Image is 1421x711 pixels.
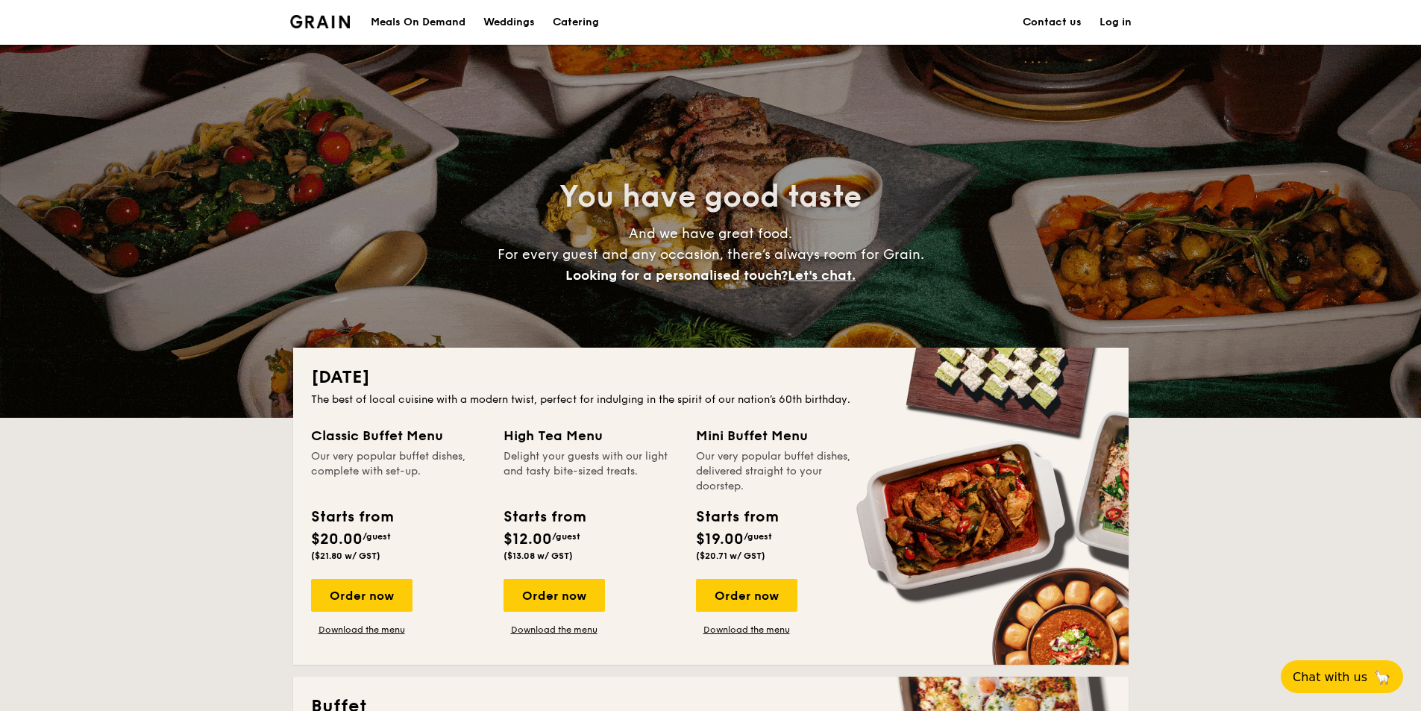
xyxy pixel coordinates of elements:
span: $19.00 [696,530,744,548]
div: Mini Buffet Menu [696,425,871,446]
span: And we have great food. For every guest and any occasion, there’s always room for Grain. [498,225,924,284]
span: /guest [744,531,772,542]
div: Starts from [311,506,392,528]
div: Starts from [696,506,777,528]
div: High Tea Menu [504,425,678,446]
div: Order now [311,579,413,612]
div: Delight your guests with our light and tasty bite-sized treats. [504,449,678,494]
div: The best of local cuisine with a modern twist, perfect for indulging in the spirit of our nation’... [311,392,1111,407]
div: Our very popular buffet dishes, complete with set-up. [311,449,486,494]
span: You have good taste [559,179,862,215]
div: Our very popular buffet dishes, delivered straight to your doorstep. [696,449,871,494]
span: $20.00 [311,530,363,548]
a: Download the menu [504,624,605,636]
span: 🦙 [1373,668,1391,686]
span: /guest [552,531,580,542]
span: ($13.08 w/ GST) [504,551,573,561]
span: /guest [363,531,391,542]
span: Let's chat. [788,267,856,284]
img: Grain [290,15,351,28]
div: Order now [504,579,605,612]
span: $12.00 [504,530,552,548]
div: Starts from [504,506,585,528]
h2: [DATE] [311,366,1111,389]
a: Download the menu [696,624,797,636]
div: Classic Buffet Menu [311,425,486,446]
span: Chat with us [1293,670,1367,684]
div: Order now [696,579,797,612]
span: ($21.80 w/ GST) [311,551,380,561]
span: Looking for a personalised touch? [565,267,788,284]
span: ($20.71 w/ GST) [696,551,765,561]
button: Chat with us🦙 [1281,660,1403,693]
a: Download the menu [311,624,413,636]
a: Logotype [290,15,351,28]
